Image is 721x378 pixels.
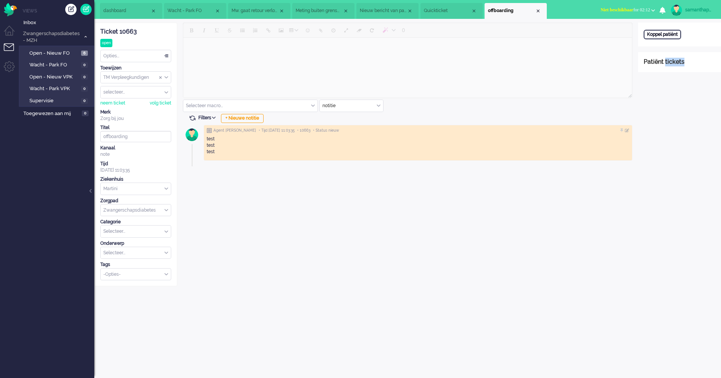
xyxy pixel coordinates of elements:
[82,111,89,116] span: 0
[100,100,125,106] div: neem ticket
[100,86,171,98] div: Assign User
[4,26,21,43] li: Dashboard menu
[100,198,171,204] div: Zorgpad
[407,8,413,14] div: Close tab
[29,74,79,81] span: Open - Nieuw VPK
[23,19,94,26] span: Inbox
[343,8,349,14] div: Close tab
[3,3,446,16] body: Rich Text Area. Press ALT-0 for help.
[601,7,650,12] span: for 02:12
[81,86,88,92] span: 0
[29,61,79,69] span: Wacht - Park FO
[221,114,264,123] div: + Nieuwe notitie
[81,62,88,68] span: 0
[669,5,713,16] a: samanthapmsc
[207,136,629,155] div: test test test
[4,3,17,16] img: flow_omnibird.svg
[100,109,171,115] div: Merk
[488,8,535,14] span: offboarding
[100,161,171,167] div: Tijd
[4,5,17,11] a: Omnidesk
[100,176,171,183] div: Ziekenhuis
[100,219,171,225] div: Categorie
[100,65,171,71] div: Toewijzen
[22,30,80,44] span: Zwangerschapsdiabetes - MZH
[198,115,218,120] span: Filters
[100,145,171,151] div: Kanaal
[81,98,88,104] span: 0
[356,3,419,19] li: 10503
[23,110,80,117] span: Toegewezen aan mij
[215,8,221,14] div: Close tab
[292,3,354,19] li: 10499
[4,61,21,78] li: Admin menu
[22,109,94,117] a: Toegewezen aan mij 0
[596,2,660,19] li: Niet beschikbaarfor 02:12
[596,5,660,15] button: Niet beschikbaarfor 02:12
[100,268,171,281] div: Select Tags
[23,8,94,14] li: Views
[81,51,88,56] span: 6
[65,4,77,15] div: Creëer ticket
[100,115,171,122] div: Zorg bij jou
[183,125,201,144] img: avatar
[81,74,88,80] span: 0
[100,124,171,131] div: Titel
[100,39,112,47] div: open
[103,8,150,14] span: dashboard
[424,8,471,14] span: Quickticket
[150,100,171,106] div: volg ticket
[313,128,339,133] span: • Status nieuw
[644,30,681,39] div: Koppel patiënt
[22,18,94,26] a: Inbox
[22,60,94,69] a: Wacht - Park FO 0
[22,84,94,92] a: Wacht - Park VPK 0
[259,128,295,133] span: • Tijd [DATE] 11:03:35
[80,4,92,15] a: Quick Ticket
[279,8,285,14] div: Close tab
[207,128,212,133] img: ic_note_grey.svg
[100,261,171,268] div: Tags
[150,8,156,14] div: Close tab
[22,72,94,81] a: Open - Nieuw VPK 0
[213,128,256,133] span: Agent [PERSON_NAME]
[29,97,79,104] span: Supervisie
[644,58,715,66] div: Patiënt tickets
[535,8,541,14] div: Close tab
[29,50,79,57] span: Open - Nieuw FO
[297,128,310,133] span: • 10663
[671,5,682,16] img: avatar
[22,49,94,57] a: Open - Nieuw FO 6
[485,3,547,19] li: 10663
[100,161,171,174] div: [DATE] 11:03:35
[100,151,171,158] div: note
[100,28,171,36] div: Ticket 10663
[164,3,226,19] li: View
[4,43,21,60] li: Tickets menu
[228,3,290,19] li: 10510
[471,8,477,14] div: Close tab
[420,3,483,19] li: Quickticket
[100,3,162,19] li: Dashboard
[100,71,171,84] div: Assign Group
[360,8,407,14] span: Nieuw bericht van patiënt
[22,96,94,104] a: Supervisie 0
[601,7,634,12] span: Niet beschikbaar
[167,8,215,14] span: Wacht - Park FO
[29,85,79,92] span: Wacht - Park VPK
[685,6,713,14] div: samanthapmsc
[296,8,343,14] span: Meting buiten grenswaarden (5)
[100,240,171,247] div: Onderwerp
[232,8,279,14] span: Mw. gaat retour verloskundige. App stoppen.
